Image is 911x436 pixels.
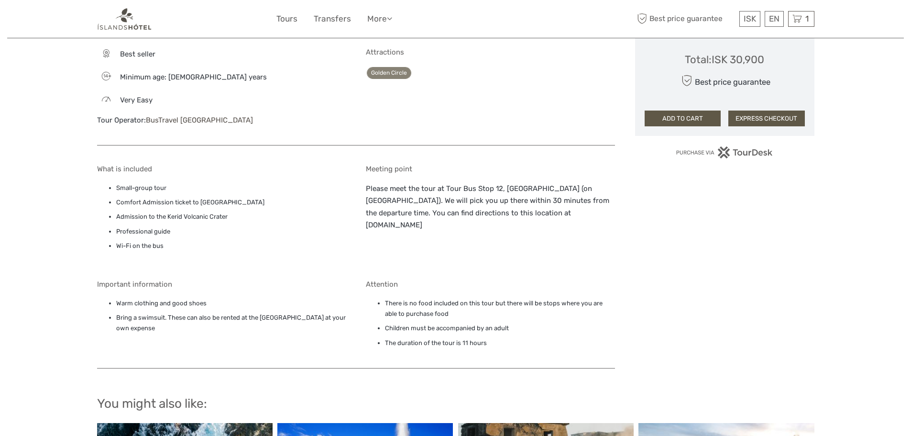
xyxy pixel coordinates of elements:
[635,11,737,27] span: Best price guarantee
[385,323,615,334] li: Children must be accompanied by an adult
[116,241,346,251] li: Wi-Fi on the bus
[97,280,346,289] h5: Important information
[676,146,773,158] img: PurchaseViaTourDesk.png
[367,12,392,26] a: More
[120,50,155,58] span: Best seller
[385,298,615,320] li: There is no food included on this tour but there will be stops where you are able to purchase food
[116,212,346,222] li: Admission to the Kerid Volcanic Crater
[97,115,346,125] div: Tour Operator:
[99,73,112,79] span: 14
[120,96,153,104] span: Very easy
[366,183,615,232] p: Please meet the tour at Tour Bus Stop 12, [GEOGRAPHIC_DATA] (on [GEOGRAPHIC_DATA]). We will pick ...
[116,226,346,237] li: Professional guide
[97,165,346,173] h5: What is included
[97,396,814,412] h2: You might also like:
[110,15,121,26] button: Open LiveChat chat widget
[366,280,615,289] h5: Attention
[728,111,805,127] button: EXPRESS CHECKOUT
[116,197,346,208] li: Comfort Admission ticket to [GEOGRAPHIC_DATA]
[804,14,810,23] span: 1
[314,12,351,26] a: Transfers
[116,313,346,345] li: Bring a swimsuit. These can also be rented at the [GEOGRAPHIC_DATA] at your own expense
[116,183,346,193] li: Small-group tour
[744,14,756,23] span: ISK
[366,165,615,173] h5: Meeting point
[116,298,346,309] li: Warm clothing and good shoes
[385,338,615,348] li: The duration of the tour is 11 hours
[645,111,721,127] button: ADD TO CART
[146,116,253,124] a: BusTravel [GEOGRAPHIC_DATA]
[97,7,152,31] img: 1298-aa34540a-eaca-4c1b-b063-13e4b802c612_logo_small.png
[13,17,108,24] p: We're away right now. Please check back later!
[367,67,411,79] a: Golden Circle
[679,72,770,89] div: Best price guarantee
[765,11,784,27] div: EN
[366,48,615,56] h5: Attractions
[120,73,267,81] span: Minimum age: [DEMOGRAPHIC_DATA] years
[276,12,297,26] a: Tours
[685,52,764,67] div: Total : ISK 30,900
